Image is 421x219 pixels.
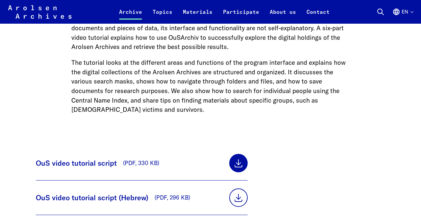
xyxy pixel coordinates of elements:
p: Because OuSArchiv is a powerful and complex tool for searching and retrieving many millions of do... [71,14,350,52]
a: Archive [114,8,147,24]
a: About us [264,8,301,24]
a: Contact [301,8,335,24]
a: Topics [147,8,178,24]
nav: Primary [114,4,335,20]
button: English, language selection [392,8,413,24]
a: Materials [178,8,218,24]
p: The tutorial looks at the different areas and functions of the program interface and explains how... [71,58,350,114]
a: Participate [218,8,264,24]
